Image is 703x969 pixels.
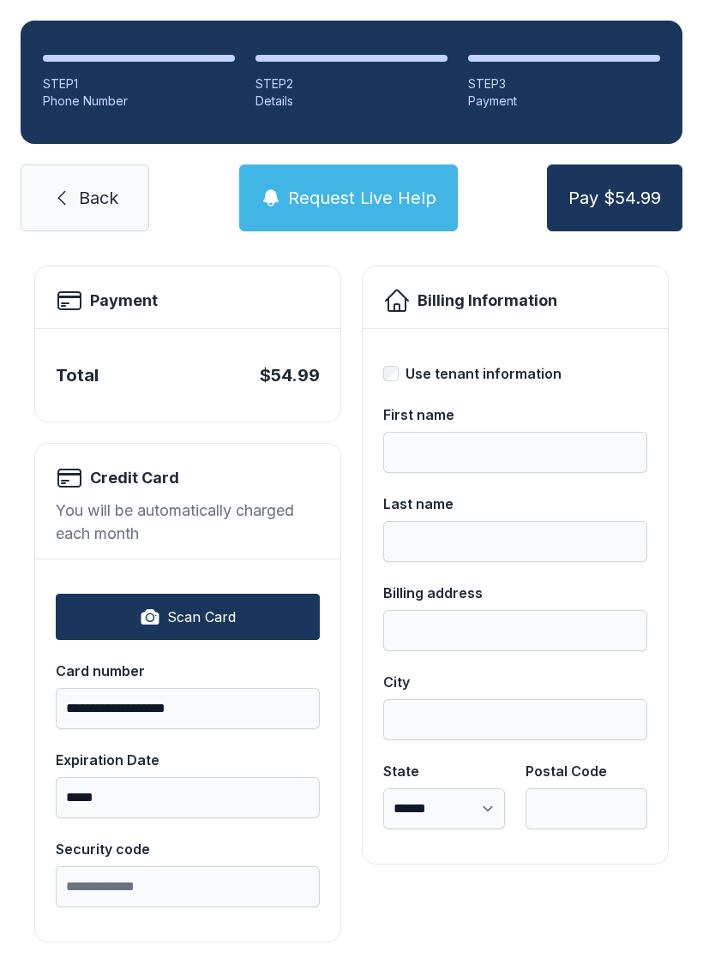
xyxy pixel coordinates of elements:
[56,688,320,729] input: Card number
[255,75,448,93] div: STEP 2
[288,186,436,210] span: Request Live Help
[90,466,179,490] h2: Credit Card
[79,186,118,210] span: Back
[383,672,647,692] div: City
[406,363,562,384] div: Use tenant information
[56,777,320,818] input: Expiration Date
[383,699,647,740] input: City
[56,499,320,545] div: You will be automatically charged each month
[383,583,647,603] div: Billing address
[56,839,320,859] div: Security code
[43,75,235,93] div: STEP 1
[56,750,320,770] div: Expiration Date
[468,93,660,110] div: Payment
[167,607,236,627] span: Scan Card
[383,788,505,829] select: State
[260,363,320,387] div: $54.99
[90,289,158,313] h2: Payment
[526,788,647,829] input: Postal Code
[56,661,320,681] div: Card number
[383,493,647,514] div: Last name
[255,93,448,110] div: Details
[56,866,320,907] input: Security code
[43,93,235,110] div: Phone Number
[468,75,660,93] div: STEP 3
[383,521,647,562] input: Last name
[383,404,647,425] div: First name
[526,761,647,781] div: Postal Code
[568,186,661,210] span: Pay $54.99
[418,289,557,313] h2: Billing Information
[383,761,505,781] div: State
[56,363,99,387] div: Total
[383,432,647,473] input: First name
[383,610,647,651] input: Billing address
